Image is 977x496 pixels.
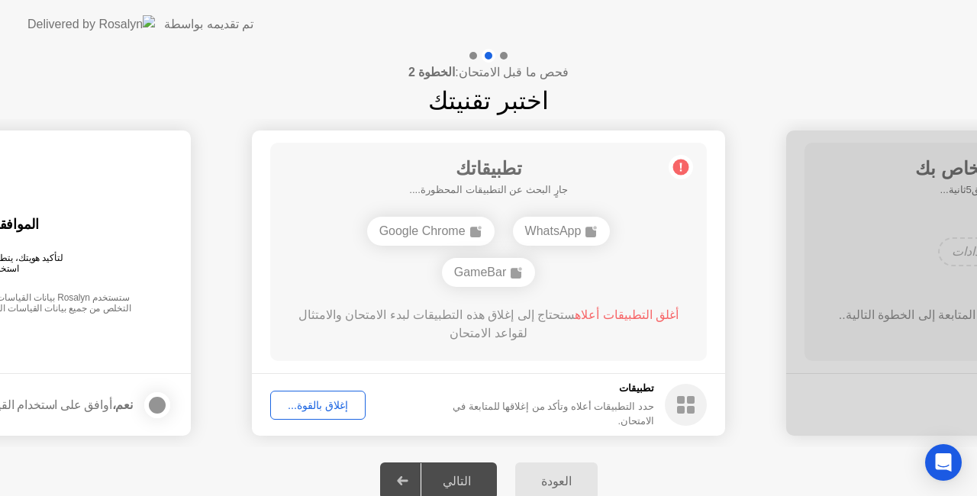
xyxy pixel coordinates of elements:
img: Delivered by Rosalyn [27,15,155,33]
h1: تطبيقاتك [409,155,568,182]
h5: تطبيقات [423,381,654,396]
strong: نعم، [112,398,133,411]
div: حدد التطبيقات أعلاه وتأكد من إغلاقها للمتابعة في الامتحان. [423,399,654,428]
h1: اختبر تقنيتك [428,82,549,119]
div: GameBar [442,258,535,287]
div: Google Chrome [367,217,495,246]
div: Open Intercom Messenger [925,444,962,481]
button: إغلاق بالقوة... [270,391,366,420]
h4: فحص ما قبل الامتحان: [408,63,569,82]
div: التالي [421,474,492,488]
div: WhatsApp [513,217,611,246]
b: الخطوة 2 [408,66,455,79]
div: إغلاق بالقوة... [276,399,360,411]
h5: جارٍ البحث عن التطبيقات المحظورة.... [409,182,568,198]
div: العودة [520,474,593,488]
div: ستحتاج إلى إغلاق هذه التطبيقات لبدء الامتحان والامتثال لقواعد الامتحان [292,306,685,343]
span: أغلق التطبيقات أعلاه [575,308,679,321]
div: تم تقديمه بواسطة [164,15,253,34]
